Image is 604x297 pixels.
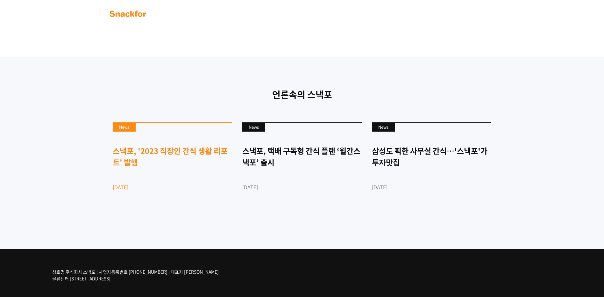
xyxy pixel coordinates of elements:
img: background-main-color.svg [108,9,148,19]
div: 스낵포, '2023 직장인 간식 생활 리포트' 발행 [113,145,232,168]
a: News 삼성도 픽한 사무실 간식…'스낵포'가 투자맛집 [DATE] [372,122,491,213]
p: 상호명 주식회사 스낵포 | 사업자등록번호 [PHONE_NUMBER] | 대표자 [PERSON_NAME] 물류센터 [STREET_ADDRESS] [52,269,219,282]
div: [DATE] [372,183,491,191]
div: News [113,123,136,132]
div: 스낵포, 택배 구독형 간식 플랜 ‘월간스낵포’ 출시 [242,145,362,168]
div: [DATE] [242,183,362,191]
div: 삼성도 픽한 사무실 간식…'스낵포'가 투자맛집 [372,145,491,168]
a: News 스낵포, '2023 직장인 간식 생활 리포트' 발행 [DATE] [113,122,232,213]
a: News 스낵포, 택배 구독형 간식 플랜 ‘월간스낵포’ 출시 [DATE] [242,122,362,213]
div: [DATE] [113,183,232,191]
p: 언론속의 스낵포 [108,88,496,101]
div: News [242,123,265,132]
div: News [372,123,395,132]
